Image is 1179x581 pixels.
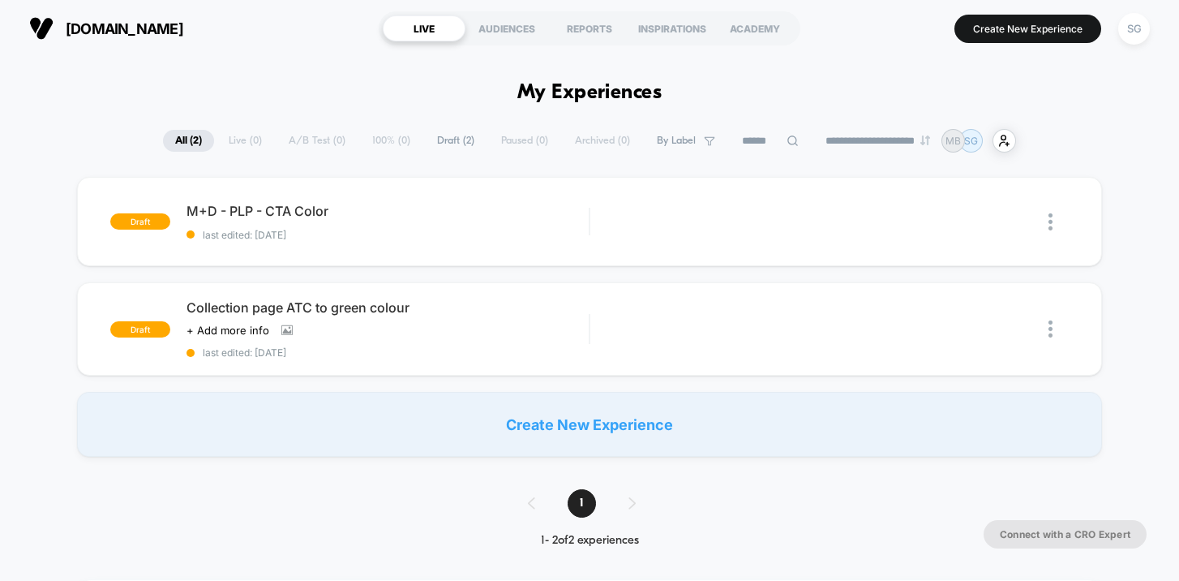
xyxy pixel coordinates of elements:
img: end [920,136,930,145]
div: 1 - 2 of 2 experiences [512,534,668,548]
span: last edited: [DATE] [186,229,589,241]
span: All ( 2 ) [163,130,214,152]
span: M+D - PLP - CTA Color [186,203,589,219]
p: SG [964,135,978,147]
div: REPORTS [548,15,631,41]
button: Create New Experience [954,15,1101,43]
div: ACADEMY [714,15,796,41]
div: AUDIENCES [465,15,548,41]
span: Collection page ATC to green colour [186,299,589,316]
span: 1 [568,489,596,518]
img: Visually logo [29,16,54,41]
button: Connect with a CRO Expert [984,520,1147,549]
button: SG [1113,12,1155,45]
div: INSPIRATIONS [631,15,714,41]
button: [DOMAIN_NAME] [24,15,188,41]
span: Draft ( 2 ) [425,130,487,152]
img: close [1048,213,1053,230]
h1: My Experiences [517,81,662,105]
div: SG [1118,13,1150,45]
span: last edited: [DATE] [186,346,589,359]
img: close [1048,321,1053,338]
div: Create New Experience [77,392,1103,457]
p: MB [945,135,961,147]
div: LIVE [383,15,465,41]
span: draft [110,213,170,230]
span: draft [110,321,170,338]
span: By Label [657,135,696,147]
span: [DOMAIN_NAME] [66,20,183,37]
span: + Add more info [186,324,269,337]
